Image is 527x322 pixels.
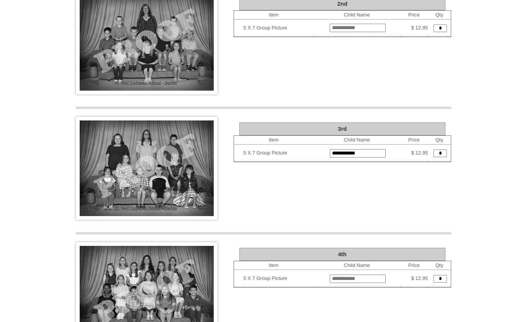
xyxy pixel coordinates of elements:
td: 5 X 7 Group Picture [244,272,314,285]
th: Qty [428,11,451,20]
img: 3rd [76,117,218,220]
td: 5 X 7 Group Picture [244,147,314,159]
th: Price [400,136,428,145]
td: 5 X 7 Group Picture [244,22,314,34]
th: Child Name [314,136,400,145]
th: Child Name [314,11,400,20]
th: Qty [428,136,451,145]
th: Child Name [314,261,400,270]
td: $ 12.95 [400,270,428,287]
div: 3rd [239,122,445,135]
td: $ 12.95 [400,145,428,162]
th: Qty [428,261,451,270]
th: Price [400,261,428,270]
th: Price [400,11,428,20]
th: Item [234,261,314,270]
div: 4th [239,248,445,261]
td: $ 12.95 [400,20,428,37]
th: Item [234,11,314,20]
th: Item [234,136,314,145]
